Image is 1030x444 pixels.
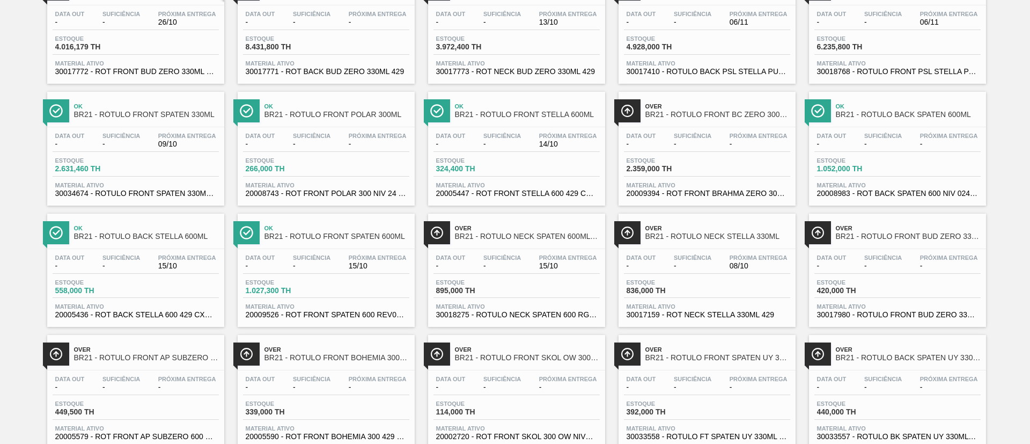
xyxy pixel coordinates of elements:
span: Material ativo [436,60,597,67]
span: - [817,262,847,270]
span: - [864,18,902,26]
span: Over [455,225,600,231]
span: - [246,262,275,270]
span: 3.972,400 TH [436,43,511,51]
span: 15/10 [158,262,216,270]
img: Ícone [811,347,825,361]
span: BR21 - ROTULO FRONT BUD ZERO 330ML CHILE [836,232,981,241]
span: - [55,18,85,26]
span: Material ativo [817,182,978,188]
span: Suficiência [293,11,330,17]
span: Próxima Entrega [920,254,978,261]
span: - [864,383,902,391]
span: Próxima Entrega [730,11,788,17]
span: Suficiência [674,11,711,17]
span: - [864,262,902,270]
span: Próxima Entrega [539,11,597,17]
span: - [293,262,330,270]
span: - [730,140,788,148]
span: Material ativo [55,60,216,67]
span: Estoque [55,279,130,286]
span: Over [836,346,981,353]
span: - [55,140,85,148]
span: 4.016,179 TH [55,43,130,51]
img: Ícone [240,347,253,361]
span: - [817,140,847,148]
span: Ok [264,225,409,231]
span: - [102,18,140,26]
span: Próxima Entrega [539,254,597,261]
span: - [920,140,978,148]
span: Estoque [627,279,702,286]
span: Estoque [436,157,511,164]
img: Ícone [811,104,825,118]
img: Ícone [49,347,63,361]
span: 30017772 - ROT FRONT BUD ZERO 330ML 429 [55,68,216,76]
span: Data out [627,133,656,139]
span: 30034674 - ROTULO FRONT SPATEN 330ML VBI25 [55,190,216,198]
span: - [349,140,407,148]
span: 324,400 TH [436,165,511,173]
span: Data out [246,11,275,17]
span: - [55,262,85,270]
img: Ícone [240,104,253,118]
span: Over [74,346,219,353]
span: 1.027,300 TH [246,287,321,295]
span: Suficiência [483,254,521,261]
span: Data out [436,254,466,261]
span: Over [836,225,981,231]
span: 06/11 [920,18,978,26]
span: Suficiência [102,11,140,17]
span: Data out [817,11,847,17]
span: Estoque [627,35,702,42]
img: Ícone [49,226,63,239]
span: Suficiência [674,254,711,261]
span: Material ativo [627,425,788,432]
span: - [102,262,140,270]
span: Material ativo [436,182,597,188]
span: BR21 - RÓTULO BACK STELLA 600ML [74,232,219,241]
span: Estoque [246,157,321,164]
span: - [483,18,521,26]
span: - [627,383,656,391]
span: Estoque [246,401,321,407]
span: Data out [817,254,847,261]
span: 420,000 TH [817,287,892,295]
span: 30017771 - ROT BACK BUD ZERO 330ML 429 [246,68,407,76]
span: Material ativo [436,303,597,310]
span: 30017773 - ROT NECK BUD ZERO 330ML 429 [436,68,597,76]
span: Suficiência [483,11,521,17]
span: Suficiência [864,133,902,139]
span: - [436,140,466,148]
span: - [817,383,847,391]
span: 558,000 TH [55,287,130,295]
span: - [349,383,407,391]
span: - [730,383,788,391]
span: Data out [246,254,275,261]
span: Próxima Entrega [158,11,216,17]
span: BR21 - RÓTULO BACK SPATEN 600ML [836,111,981,119]
span: - [102,383,140,391]
span: - [920,383,978,391]
span: - [246,140,275,148]
span: Próxima Entrega [730,376,788,382]
span: Próxima Entrega [539,376,597,382]
span: Data out [627,254,656,261]
span: Suficiência [102,254,140,261]
span: - [483,383,521,391]
span: 20005436 - ROT BACK STELLA 600 429 CX40MIL [55,311,216,319]
a: ÍconeOkBR21 - RÓTULO FRONT SPATEN 330MLData out-Suficiência-Próxima Entrega09/10Estoque2.631,460 ... [39,84,230,206]
span: - [246,18,275,26]
span: Próxima Entrega [349,376,407,382]
span: 8.431,800 TH [246,43,321,51]
span: - [293,18,330,26]
span: BR21 - RÓTULO FRONT SKOL OW 300ML [455,354,600,362]
img: Ícone [430,226,444,239]
a: ÍconeOkBR21 - RÓTULO BACK STELLA 600MLData out-Suficiência-Próxima Entrega15/10Estoque558,000 THM... [39,206,230,327]
span: - [674,140,711,148]
span: Data out [436,376,466,382]
span: Próxima Entrega [920,133,978,139]
span: 15/10 [539,262,597,270]
span: 20005590 - ROT FRONT BOHEMIA 300 429 CX96MIL [246,433,407,441]
span: - [246,383,275,391]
